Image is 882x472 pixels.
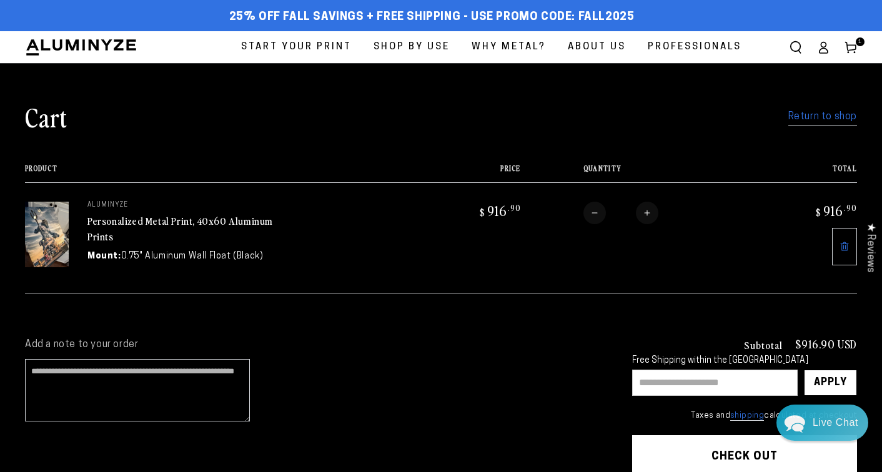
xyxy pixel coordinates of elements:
span: $ [816,206,821,219]
th: Product [25,164,417,182]
span: About Us [568,39,626,56]
h3: Subtotal [744,340,783,350]
a: Why Metal? [462,31,555,63]
span: 1 [858,37,862,46]
p: $916.90 USD [795,338,857,350]
div: Click to open Judge.me floating reviews tab [858,213,882,282]
a: Remove 40"x60" Rectangle White Glossy Aluminyzed Photo [832,228,857,265]
div: Chat widget toggle [776,405,868,441]
dd: 0.75" Aluminum Wall Float (Black) [121,250,264,263]
span: Start Your Print [241,39,352,56]
span: 25% off FALL Savings + Free Shipping - Use Promo Code: FALL2025 [229,11,635,24]
bdi: 916 [478,202,521,219]
h1: Cart [25,101,67,133]
sup: .90 [508,202,521,213]
summary: Search our site [782,34,810,61]
div: Apply [814,370,847,395]
a: Return to shop [788,108,857,126]
a: Personalized Metal Print, 40x60 Aluminum Prints [87,214,273,243]
span: Shop By Use [374,39,450,56]
div: Free Shipping within the [GEOGRAPHIC_DATA] [632,356,857,366]
sup: .90 [844,202,857,213]
th: Price [417,164,521,182]
span: Why Metal? [472,39,546,56]
a: shipping [730,411,764,421]
th: Quantity [521,164,753,182]
small: Taxes and calculated at checkout [632,410,857,422]
dt: Mount: [87,250,121,263]
img: 40"x60" Rectangle White Glossy Aluminyzed Photo [25,202,69,267]
a: Professionals [638,31,751,63]
img: Aluminyze [25,38,137,57]
a: Shop By Use [364,31,459,63]
input: Quantity for Personalized Metal Print, 40x60 Aluminum Prints [606,202,636,224]
a: About Us [558,31,635,63]
a: Start Your Print [232,31,361,63]
span: Professionals [648,39,741,56]
div: Contact Us Directly [813,405,858,441]
span: $ [480,206,485,219]
bdi: 916 [814,202,857,219]
label: Add a note to your order [25,338,607,352]
th: Total [753,164,857,182]
p: aluminyze [87,202,275,209]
